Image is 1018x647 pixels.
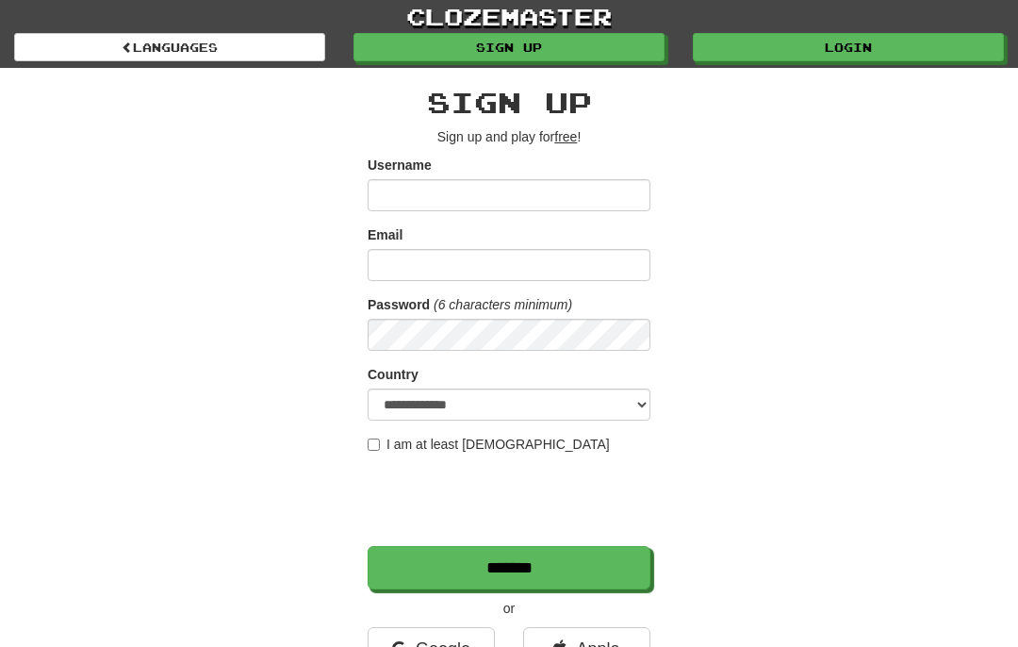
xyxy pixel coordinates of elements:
p: or [368,599,650,618]
iframe: reCAPTCHA [368,463,654,537]
label: Username [368,156,432,174]
h2: Sign up [368,87,650,118]
a: Sign up [353,33,665,61]
label: Email [368,225,402,244]
u: free [554,129,577,144]
label: I am at least [DEMOGRAPHIC_DATA] [368,435,610,454]
a: Languages [14,33,325,61]
em: (6 characters minimum) [434,297,572,312]
p: Sign up and play for ! [368,127,650,146]
label: Country [368,365,419,384]
label: Password [368,295,430,314]
a: Login [693,33,1004,61]
input: I am at least [DEMOGRAPHIC_DATA] [368,439,380,451]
